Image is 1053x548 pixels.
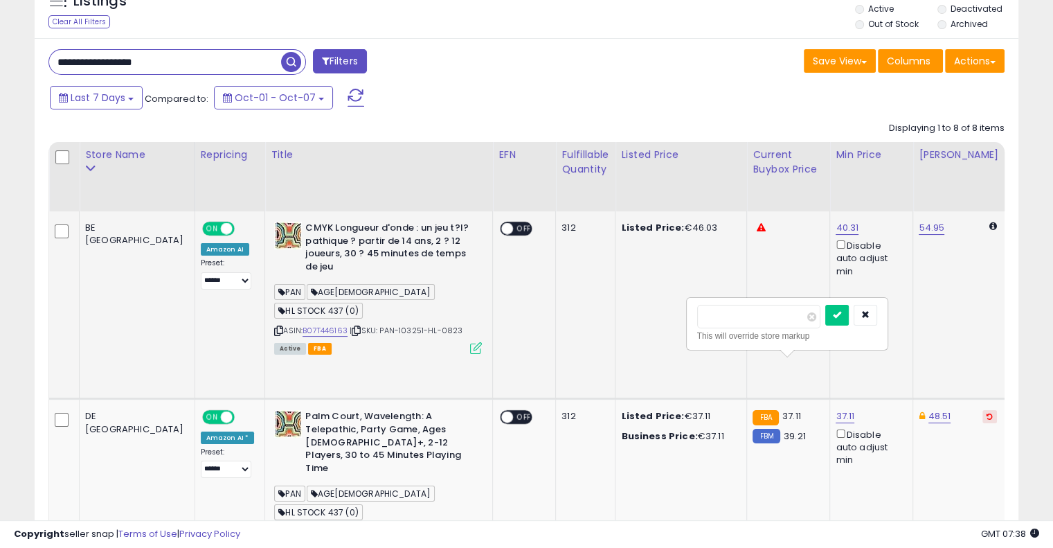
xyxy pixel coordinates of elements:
div: €37.11 [621,410,736,423]
span: AGE[DEMOGRAPHIC_DATA] [307,486,435,502]
div: Displaying 1 to 8 of 8 items [889,122,1005,135]
strong: Copyright [14,527,64,540]
a: B07T446163 [303,325,348,337]
span: All listings currently available for purchase on Amazon [274,343,306,355]
label: Deactivated [950,3,1002,15]
div: Listed Price [621,148,741,162]
div: Amazon AI [201,243,249,256]
a: 40.31 [836,221,858,235]
label: Active [868,3,894,15]
span: Oct-01 - Oct-07 [235,91,316,105]
span: OFF [232,223,254,235]
div: Preset: [201,448,255,479]
b: CMYK Longueur d'onde : un jeu t?l?pathique ? partir de 14 ans, 2 ? 12 joueurs, 30 ? 45 minutes de... [305,222,474,276]
span: | SKU: PAN-103251-HL-0823 [350,325,462,336]
button: Actions [945,49,1005,73]
span: FBA [308,343,332,355]
b: Palm Court, Wavelength: A Telepathic, Party Game, Ages [DEMOGRAPHIC_DATA]+, 2-12 Players, 30 to 4... [305,410,474,478]
a: Privacy Policy [179,527,240,540]
div: Preset: [201,258,255,290]
span: AGE[DEMOGRAPHIC_DATA] [307,284,435,300]
span: OFF [232,412,254,423]
div: Fulfillable Quantity [561,148,609,177]
div: BE [GEOGRAPHIC_DATA] [85,222,184,247]
div: Disable auto adjust min [836,238,902,278]
img: 51X1RFmSp2L._SL40_.jpg [274,222,302,249]
div: Title [271,148,487,162]
span: PAN [274,284,305,300]
div: ASIN: [274,222,482,353]
span: Columns [887,54,930,68]
span: Compared to: [145,92,208,105]
small: FBM [753,429,780,443]
b: Business Price: [621,430,697,443]
a: 48.51 [928,409,951,423]
img: 51X1RFmSp2L._SL40_.jpg [274,410,302,438]
span: HL STOCK 437 (0) [274,504,363,520]
div: Current Buybox Price [753,148,824,177]
div: 312 [561,222,604,234]
span: HL STOCK 437 (0) [274,303,363,319]
div: Amazon AI * [201,432,255,444]
span: 2025-10-15 07:38 GMT [981,527,1039,540]
div: €46.03 [621,222,736,234]
small: FBA [753,410,778,425]
div: DE [GEOGRAPHIC_DATA] [85,410,184,435]
span: OFF [513,223,535,235]
button: Last 7 Days [50,86,143,109]
b: Listed Price: [621,221,684,234]
label: Out of Stock [868,18,919,30]
button: Save View [804,49,876,73]
div: EFN [498,148,550,162]
b: Listed Price: [621,409,684,423]
div: Repricing [201,148,260,162]
label: Archived [950,18,987,30]
span: OFF [513,412,535,423]
div: €37.11 [621,430,736,443]
div: Min Price [836,148,907,162]
span: ON [204,412,221,423]
div: Store Name [85,148,189,162]
span: Last 7 Days [71,91,125,105]
div: [PERSON_NAME] [919,148,1001,162]
span: 37.11 [782,409,801,423]
a: 54.95 [919,221,944,235]
div: 312 [561,410,604,423]
button: Columns [878,49,943,73]
span: PAN [274,486,305,502]
a: 37.11 [836,409,854,423]
button: Oct-01 - Oct-07 [214,86,333,109]
button: Filters [313,49,367,73]
div: seller snap | | [14,528,240,541]
div: Disable auto adjust min [836,427,902,467]
a: Terms of Use [118,527,177,540]
span: ON [204,223,221,235]
span: 39.21 [784,430,806,443]
div: This will override store markup [697,329,877,343]
div: Clear All Filters [48,15,110,28]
